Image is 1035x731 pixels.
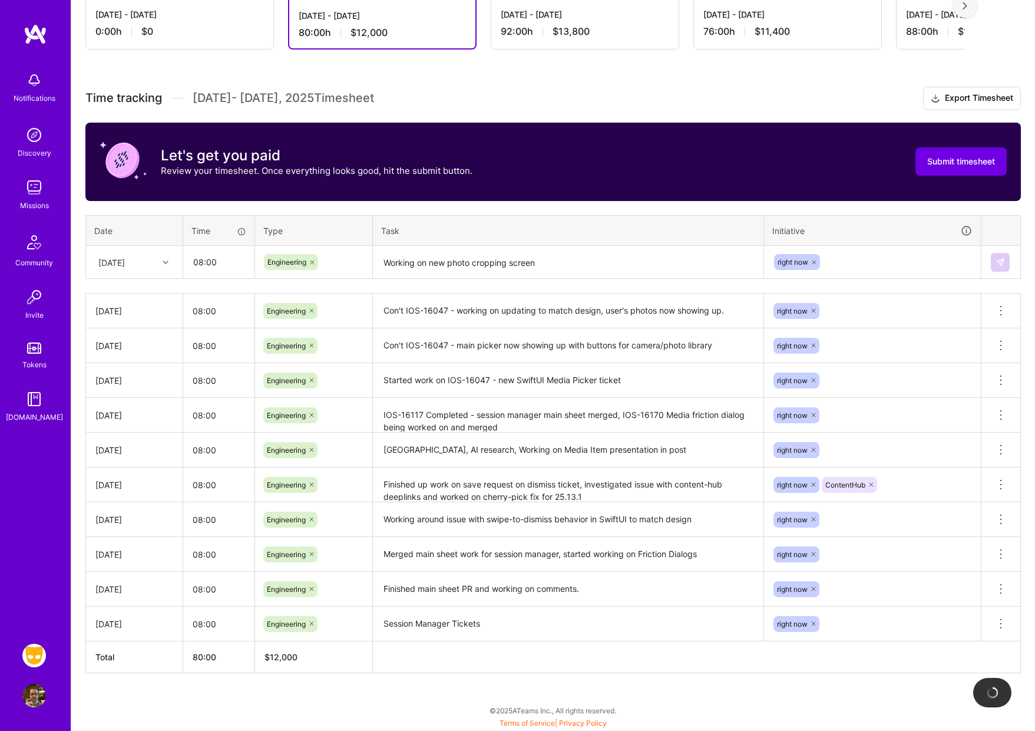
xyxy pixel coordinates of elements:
div: Discovery [18,147,51,159]
div: [DATE] - [DATE] [95,8,264,21]
span: Engineering [267,480,306,489]
span: right now [778,258,808,266]
a: Grindr: Mobile + BE + Cloud [19,644,49,667]
div: Missions [20,199,49,212]
img: right [963,2,967,10]
img: Grindr: Mobile + BE + Cloud [22,644,46,667]
span: Engineering [267,258,306,266]
span: right now [777,341,808,350]
i: icon Download [931,93,940,105]
div: Tokens [22,358,47,371]
th: Total [86,641,183,673]
textarea: [GEOGRAPHIC_DATA], AI research, Working on Media Item presentation in post [374,434,762,466]
span: $12,000 [350,27,388,39]
span: Time tracking [85,91,162,106]
input: HH:MM [183,330,254,361]
div: [DATE] [95,409,173,422]
input: HH:MM [183,365,254,396]
span: right now [777,446,808,455]
a: Terms of Service [500,719,555,727]
a: User Avatar [19,684,49,707]
span: Engineering [267,620,306,628]
span: Engineering [267,550,306,559]
img: logo [24,24,47,45]
span: $ 12,000 [264,652,297,662]
input: HH:MM [183,504,254,535]
span: right now [777,550,808,559]
div: [DATE] - [DATE] [501,8,669,21]
div: [DATE] [95,444,173,456]
span: Engineering [267,411,306,420]
span: right now [777,307,808,315]
img: discovery [22,123,46,147]
i: icon Chevron [163,259,168,265]
div: 76:00 h [703,25,872,38]
span: Engineering [267,446,306,455]
span: Engineering [267,515,306,524]
div: Notifications [14,92,55,104]
div: [DATE] [95,618,173,630]
textarea: IOS-16117 Completed - session manager main sheet merged, IOS-16170 Media friction dialog being wo... [374,399,762,432]
div: [DATE] - [DATE] [299,9,466,22]
div: [DATE] [98,256,125,268]
img: Community [20,228,48,256]
div: Time [191,225,246,237]
span: | [500,719,607,727]
div: [DATE] [95,479,173,491]
textarea: Started work on IOS-16047 - new SwiftUI Media Picker ticket [374,364,762,397]
img: bell [22,68,46,92]
div: Initiative [772,224,973,238]
span: right now [777,515,808,524]
img: Invite [22,285,46,309]
img: loading [987,687,998,699]
span: Engineering [267,307,306,315]
input: HH:MM [183,469,254,500]
th: Date [86,215,183,246]
th: Type [255,215,373,246]
button: Submit timesheet [915,147,1007,176]
span: Engineering [267,341,306,350]
div: [DATE] [95,548,173,561]
img: User Avatar [22,684,46,707]
p: Review your timesheet. Once everything looks good, hit the submit button. [161,164,472,177]
img: guide book [22,387,46,411]
img: Submit [996,258,1005,267]
input: HH:MM [183,574,254,605]
div: 0:00 h [95,25,264,38]
span: right now [777,376,808,385]
h3: Let's get you paid [161,147,472,164]
th: 80:00 [183,641,255,673]
input: HH:MM [183,295,254,327]
textarea: Merged main sheet work for session manager, started working on Friction Dialogs [374,538,762,571]
textarea: Working around issue with swipe-to-dismiss behavior in SwiftUI to match design [374,503,762,536]
input: HH:MM [183,400,254,431]
th: Task [373,215,764,246]
input: HH:MM [183,434,254,466]
input: HH:MM [183,608,254,640]
textarea: Con't IOS-16047 - main picker now showing up with buttons for camera/photo library [374,330,762,362]
img: tokens [27,343,41,354]
textarea: Finished main sheet PR and working on comments. [374,573,762,605]
textarea: Session Manager Tickets [374,608,762,640]
img: coin [100,137,147,184]
div: [DATE] [95,513,173,526]
span: [DATE] - [DATE] , 2025 Timesheet [193,91,374,106]
button: Export Timesheet [923,87,1021,110]
div: [DATE] [95,583,173,595]
div: [DATE] [95,340,173,352]
div: [DATE] [95,374,173,387]
div: 80:00 h [299,27,466,39]
span: $13,800 [553,25,590,38]
span: Engineering [267,376,306,385]
div: [DATE] - [DATE] [703,8,872,21]
div: Invite [25,309,44,321]
div: Community [15,256,53,269]
div: 92:00 h [501,25,669,38]
span: $13,200 [958,25,995,38]
span: right now [777,411,808,420]
textarea: Con't IOS-16047 - working on updating to match design, user's photos now showing up. [374,295,762,327]
div: © 2025 ATeams Inc., All rights reserved. [71,696,1035,725]
div: [DATE] [95,305,173,317]
span: $11,400 [755,25,790,38]
input: HH:MM [183,539,254,570]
